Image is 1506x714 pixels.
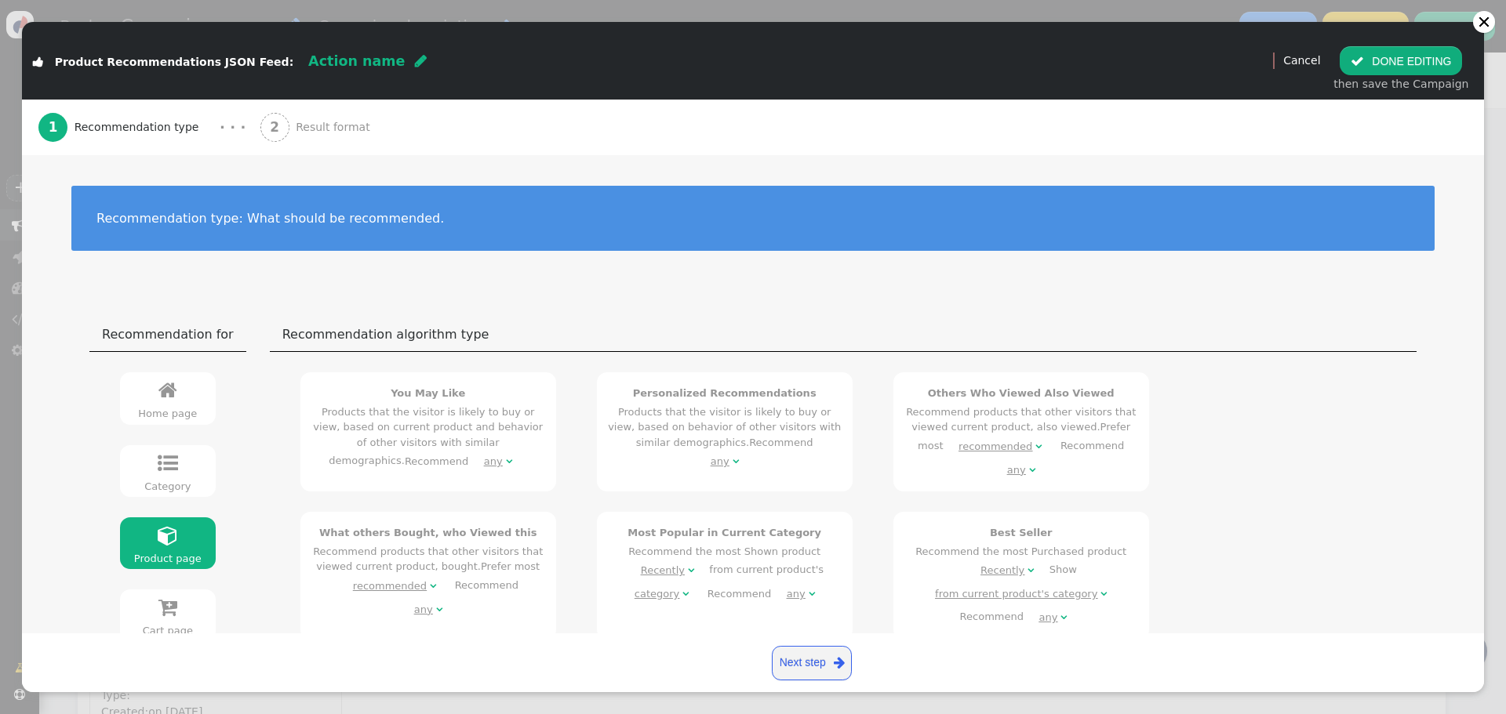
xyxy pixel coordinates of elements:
div: any [711,454,729,469]
span:  [436,604,442,614]
a:  Home page [120,372,216,424]
span: Prefer most [337,560,540,591]
span:  [415,54,427,68]
div: Recommend the most Shown product from current product's [607,525,842,606]
span:  [834,653,845,672]
a: 2 Result format [260,100,406,155]
span: Prefer most [918,421,1130,451]
td: Recommendation for [89,317,246,352]
span: Recommend [708,588,830,600]
span:  [733,456,739,466]
div: · · · [220,117,246,138]
div: Recommendation type: What should be recommended. [96,211,1410,226]
div: any [1039,610,1057,625]
div: recommended [353,578,427,594]
div: Recommend products that other visitors that viewed current product, bought. [311,525,546,621]
div: any [1007,462,1026,478]
span:  [158,453,178,473]
div: Recommend the most Purchased product Show [904,525,1139,629]
a: Others Who Viewed Also ViewedRecommend products that other visitors that viewed current product, ... [893,372,1149,491]
span:  [1028,565,1034,575]
span:  [33,56,43,67]
span:  [1060,612,1067,622]
h4: Personalized Recommendations [607,386,842,401]
div: Cart page [126,623,209,639]
h4: What others Bought, who Viewed this [311,525,546,541]
div: recommended [959,439,1032,455]
div: Recommend products that other visitors that viewed current product, also viewed. [904,386,1139,481]
a:  Category [120,445,216,497]
span: Recommend [695,437,813,467]
h4: You May Like [311,386,546,401]
a: Most Popular in Current CategoryRecommend the most Shown product Recently  from current product'... [597,512,853,639]
h4: Best Seller [904,525,1139,541]
div: Category [126,479,209,495]
span:  [430,581,436,591]
div: category [635,586,679,602]
div: any [787,586,806,602]
a: What others Bought, who Viewed thisRecommend products that other visitors that viewed current pro... [300,512,556,639]
h4: Most Popular in Current Category [607,525,842,541]
span:  [1029,465,1035,475]
span:  [682,589,689,599]
div: Recently [641,563,685,578]
a: Personalized RecommendationsProducts that the visitor is likely to buy or view, based on behavior... [597,372,853,491]
span:  [506,456,512,466]
span: Product Recommendations JSON Feed: [55,56,294,68]
span:  [1035,441,1042,451]
a: You May LikeProducts that the visitor is likely to buy or view, based on current product and beha... [300,372,556,491]
span:  [158,597,177,618]
span:  [1351,55,1364,67]
td: Recommendation algorithm type [270,317,1417,352]
span:  [1100,589,1107,599]
div: Home page [126,406,209,422]
a:  Cart page [120,589,216,641]
div: Recently [980,563,1024,578]
div: Products that the visitor is likely to buy or view, based on current product and behavior of othe... [311,386,546,473]
b: 2 [270,119,279,135]
div: from current product's category [935,586,1097,602]
b: 1 [49,119,58,135]
span: Recommend [960,611,1082,622]
span:  [158,380,177,400]
span: Recommendation type [75,119,206,136]
span: Recommend [405,455,527,467]
a: Best SellerRecommend the most Purchased product Recently  Show from current product's category ... [893,512,1149,639]
span: Result format [296,119,376,136]
h4: Others Who Viewed Also Viewed [904,386,1139,401]
span: Action name [308,53,405,69]
div: any [484,454,503,469]
div: Products that the visitor is likely to buy or view, based on behavior of other visitors with simi... [607,386,842,473]
button: DONE EDITING [1340,46,1462,74]
span:  [158,525,178,545]
div: Product page [126,551,209,567]
span:  [688,565,694,575]
div: then save the Campaign [1333,76,1468,92]
a: 1 Recommendation type · · · [38,100,260,155]
span: Recommend [991,440,1124,475]
a: Next step [772,646,852,680]
div: any [414,602,433,618]
span:  [809,589,815,599]
span: Recommend [398,579,518,614]
a:  Product page [120,517,216,569]
a: Cancel [1283,54,1320,67]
